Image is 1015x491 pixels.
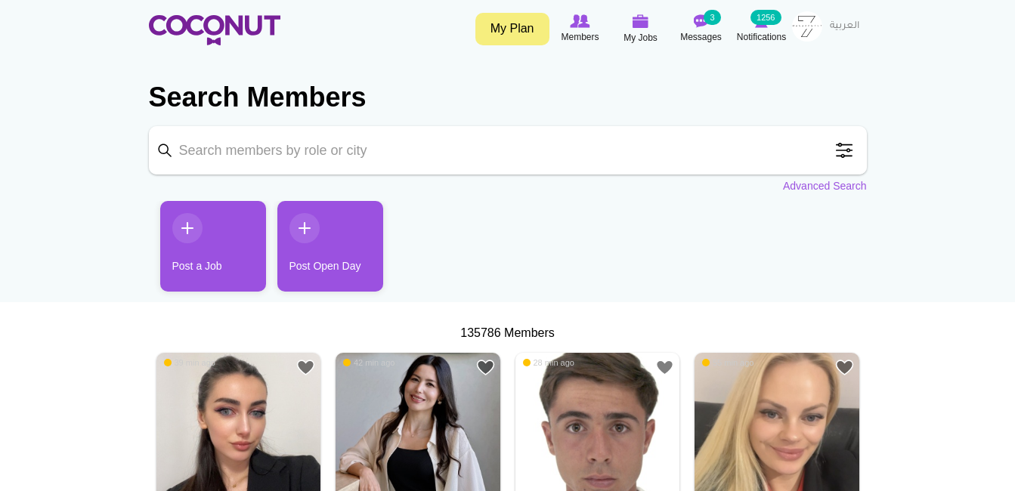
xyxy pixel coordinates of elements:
span: My Jobs [624,30,658,45]
span: 42 min ago [343,357,395,368]
span: 55 min ago [702,357,754,368]
a: Post Open Day [277,201,383,292]
small: 1256 [750,10,781,25]
a: العربية [822,11,867,42]
li: 2 / 2 [266,201,372,303]
a: Add to Favourites [476,358,495,377]
span: 28 min ago [523,357,574,368]
a: Add to Favourites [655,358,674,377]
a: Messages Messages 3 [671,11,732,46]
span: 39 min ago [164,357,215,368]
a: Browse Members Members [550,11,611,46]
img: Messages [694,14,709,28]
div: 135786 Members [149,325,867,342]
a: My Jobs My Jobs [611,11,671,47]
li: 1 / 2 [149,201,255,303]
span: Notifications [737,29,786,45]
a: Add to Favourites [296,358,315,377]
img: My Jobs [633,14,649,28]
span: Members [561,29,599,45]
h2: Search Members [149,79,867,116]
input: Search members by role or city [149,126,867,174]
a: Advanced Search [783,178,867,193]
img: Home [149,15,280,45]
img: Browse Members [570,14,590,28]
a: My Plan [475,13,549,45]
small: 3 [704,10,720,25]
a: Notifications Notifications 1256 [732,11,792,46]
a: Post a Job [160,201,266,292]
span: Messages [680,29,722,45]
a: Add to Favourites [835,358,854,377]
